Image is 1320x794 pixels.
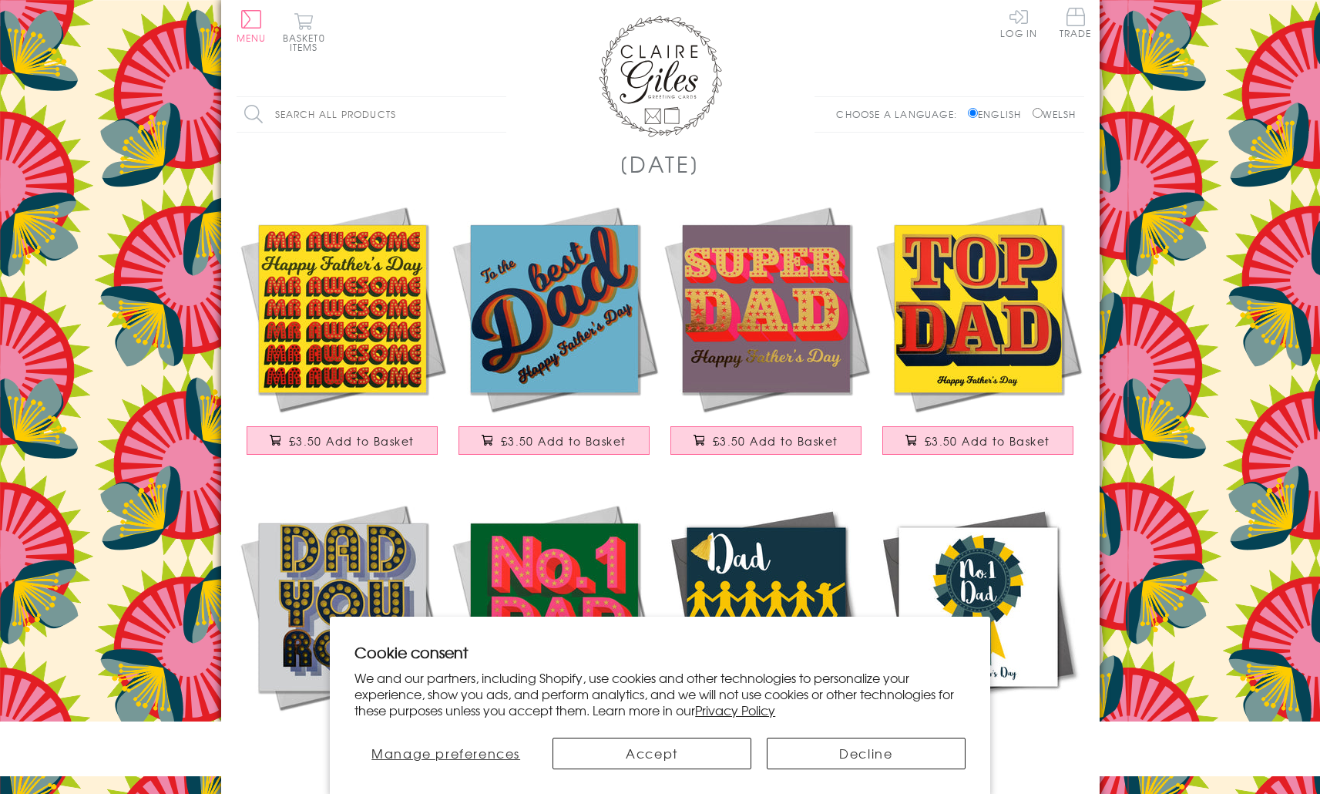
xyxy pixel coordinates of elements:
span: Menu [237,31,267,45]
span: £3.50 Add to Basket [501,433,626,449]
a: Father's Day Greeting Card, # 1 Dad Rosette, Embellished with a colourful tassel £3.75 Add to Basket [872,501,1084,769]
h1: [DATE] [620,148,700,180]
label: Welsh [1033,107,1076,121]
a: Privacy Policy [695,701,775,719]
a: Log In [1000,8,1037,38]
input: Welsh [1033,108,1043,118]
span: Trade [1060,8,1092,38]
input: English [968,108,978,118]
button: Manage preferences [354,738,537,769]
a: Father's Day Card, No. 1 Dad, text foiled in shiny gold £3.50 Add to Basket [448,501,660,769]
span: Manage preferences [371,744,520,762]
span: 0 items [290,31,325,54]
button: £3.50 Add to Basket [882,426,1073,455]
p: Choose a language: [836,107,965,121]
p: We and our partners, including Shopify, use cookies and other technologies to personalize your ex... [354,670,966,718]
a: Trade [1060,8,1092,41]
a: Father's Day Card, Super Dad, text foiled in shiny gold £3.50 Add to Basket [660,203,872,470]
img: Father's Day Card, Dad You Rock, text foiled in shiny gold [237,501,448,713]
img: Father's Day Card, Best Dad, text foiled in shiny gold [448,203,660,415]
button: £3.50 Add to Basket [458,426,650,455]
span: £3.50 Add to Basket [713,433,838,449]
a: Father's Day Card, Top Dad, text foiled in shiny gold £3.50 Add to Basket [872,203,1084,470]
h2: Cookie consent [354,641,966,663]
img: Father's Day Greeting Card, # 1 Dad Rosette, Embellished with a colourful tassel [872,501,1084,713]
img: Father's Day Card, Super Dad, text foiled in shiny gold [660,203,872,415]
button: £3.50 Add to Basket [247,426,438,455]
a: Father's Day Card, Best Dad, text foiled in shiny gold £3.50 Add to Basket [448,203,660,470]
img: Father's Day Card, No. 1 Dad, text foiled in shiny gold [448,501,660,713]
button: Accept [553,738,751,769]
button: £3.50 Add to Basket [670,426,862,455]
button: Menu [237,10,267,42]
img: Father's Day Card, Mr Awesome, text foiled in shiny gold [237,203,448,415]
img: Father's Day Greeting Card, Dab Dad, Embellished with a colourful tassel [660,501,872,713]
a: Father's Day Card, Mr Awesome, text foiled in shiny gold £3.50 Add to Basket [237,203,448,470]
img: Claire Giles Greetings Cards [599,15,722,137]
button: Decline [767,738,966,769]
span: £3.50 Add to Basket [925,433,1050,449]
button: Basket0 items [283,12,325,52]
a: Father's Day Card, Dad You Rock, text foiled in shiny gold £3.50 Add to Basket [237,501,448,769]
a: Father's Day Greeting Card, Dab Dad, Embellished with a colourful tassel £3.75 Add to Basket [660,501,872,769]
label: English [968,107,1029,121]
input: Search [491,97,506,132]
input: Search all products [237,97,506,132]
img: Father's Day Card, Top Dad, text foiled in shiny gold [872,203,1084,415]
span: £3.50 Add to Basket [289,433,415,449]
